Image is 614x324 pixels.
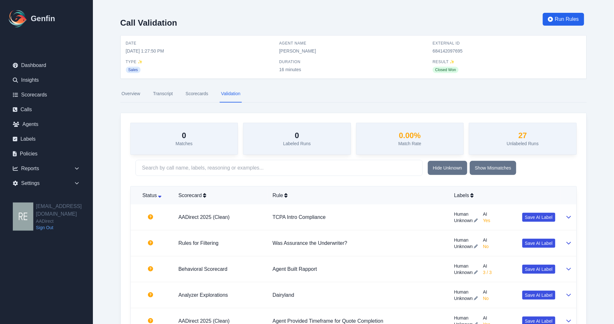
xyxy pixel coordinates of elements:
[126,41,274,46] span: Date
[483,269,492,276] span: 3 / 3
[176,131,192,140] h3: 0
[279,41,428,46] span: Agent Name
[8,74,85,87] a: Insights
[36,203,93,218] h2: [EMAIL_ADDRESS][DOMAIN_NAME]
[483,315,490,321] span: AI
[120,85,142,103] a: Overview
[454,263,478,269] span: Human
[178,192,262,199] div: Scorecard
[433,59,581,64] span: Result ✨
[273,318,383,324] a: Agent Provided Timeframe for Quote Completion
[136,192,168,199] div: Status
[178,240,218,246] a: Rules for Filtering
[178,292,228,298] a: Analyzer Explorations
[8,162,85,175] div: Reports
[454,269,473,276] span: Unknown
[36,224,93,231] a: Sign Out
[470,161,517,175] button: Show Mismatches
[454,237,478,243] span: Human
[525,240,553,246] span: Save AI Label
[31,13,55,24] h1: Genfin
[8,103,85,116] a: Calls
[454,295,473,302] span: Unknown
[152,85,174,103] a: Transcript
[483,289,489,295] span: AI
[433,41,581,46] span: External ID
[135,160,423,176] input: Search by call name, labels, reasoning or examples...
[525,214,553,220] span: Save AI Label
[283,140,311,147] p: Labeled Runs
[522,213,555,222] button: Save AI Label
[543,13,584,26] button: Run Rules
[483,243,489,250] span: No
[126,48,274,54] span: [DATE] 1:27:50 PM
[522,239,555,248] button: Save AI Label
[507,131,539,140] h3: 27
[273,292,294,298] a: Dairyland
[8,88,85,101] a: Scorecards
[398,140,422,147] p: Match Rate
[273,266,317,272] a: Agent Built Rapport
[8,118,85,131] a: Agents
[8,147,85,160] a: Policies
[8,59,85,72] a: Dashboard
[8,8,28,29] img: Logo
[454,289,478,295] span: Human
[525,292,553,298] span: Save AI Label
[483,295,489,302] span: No
[433,48,581,54] span: 684142097695
[428,161,467,175] button: Hide Unknown
[176,140,192,147] p: Matches
[273,192,444,199] div: Rule
[184,85,210,103] a: Scorecards
[220,85,242,103] a: Validation
[126,67,141,73] span: Sales
[454,243,473,250] span: Unknown
[120,18,177,28] h2: Call Validation
[178,318,230,324] a: AADirect 2025 (Clean)
[483,237,489,243] span: AI
[283,131,311,140] h3: 0
[483,263,492,269] span: AI
[525,266,553,272] span: Save AI Label
[8,177,85,190] div: Settings
[454,315,478,321] span: Human
[522,291,555,300] button: Save AI Label
[273,214,326,220] a: TCPA Intro Compliance
[36,218,93,224] span: AADirect
[454,211,478,217] span: Human
[483,217,490,224] span: Yes
[8,133,85,145] a: Labels
[178,266,227,272] a: Behavioral Scorecard
[433,67,459,73] span: Closed Won
[555,15,579,23] span: Run Rules
[454,192,555,199] div: Labels
[126,59,274,64] span: Type ✨
[279,48,316,54] a: [PERSON_NAME]
[483,211,490,217] span: AI
[522,265,555,274] button: Save AI Label
[279,66,428,73] span: 16 minutes
[13,203,33,231] img: resqueda@aadirect.com
[398,131,422,140] h3: 0.00 %
[273,240,347,246] a: Was Assurance the Underwriter?
[120,85,587,103] nav: Tabs
[454,217,473,224] span: Unknown
[178,214,230,220] a: AADirect 2025 (Clean)
[279,59,428,64] span: Duration
[507,140,539,147] p: Unlabeled Runs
